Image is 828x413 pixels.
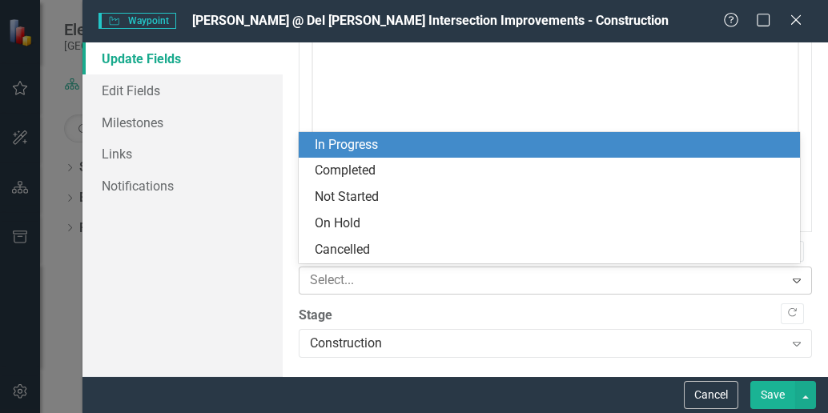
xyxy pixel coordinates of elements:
[82,74,283,106] a: Edit Fields
[315,136,790,154] div: In Progress
[315,188,790,206] div: Not Started
[299,307,812,325] label: Stage
[82,42,283,74] a: Update Fields
[4,6,474,39] strong: New traffic signal & intersection improvements - Construction Phase. This is a City-funded projec...
[684,381,738,409] button: Cancel
[315,215,790,233] div: On Hold
[310,334,783,352] div: Construction
[315,162,790,180] div: Completed
[36,215,480,292] li: Contractor is working on punch list items (i.e., minor sodding and grading work; grouting under m...
[315,241,790,259] div: Cancelled
[36,198,368,212] span: All Maintenance of Traffic devices have been removed.
[36,179,264,193] span: [DATE] - Signals are fully operational.
[192,13,669,28] span: [PERSON_NAME] @ Del [PERSON_NAME] Intersection Improvements - Construction
[4,147,183,161] strong: Project Status (as of [DATE]):
[98,13,175,29] span: Waypoint
[82,106,283,138] a: Milestones
[750,381,795,409] button: Save
[82,138,283,170] a: Links
[4,55,480,132] p: NTP Issued [DATE] Scheduled Completion [DATE] (behind schedule) Contract Amount: $1,970,790.30 (c...
[82,170,283,202] a: Notifications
